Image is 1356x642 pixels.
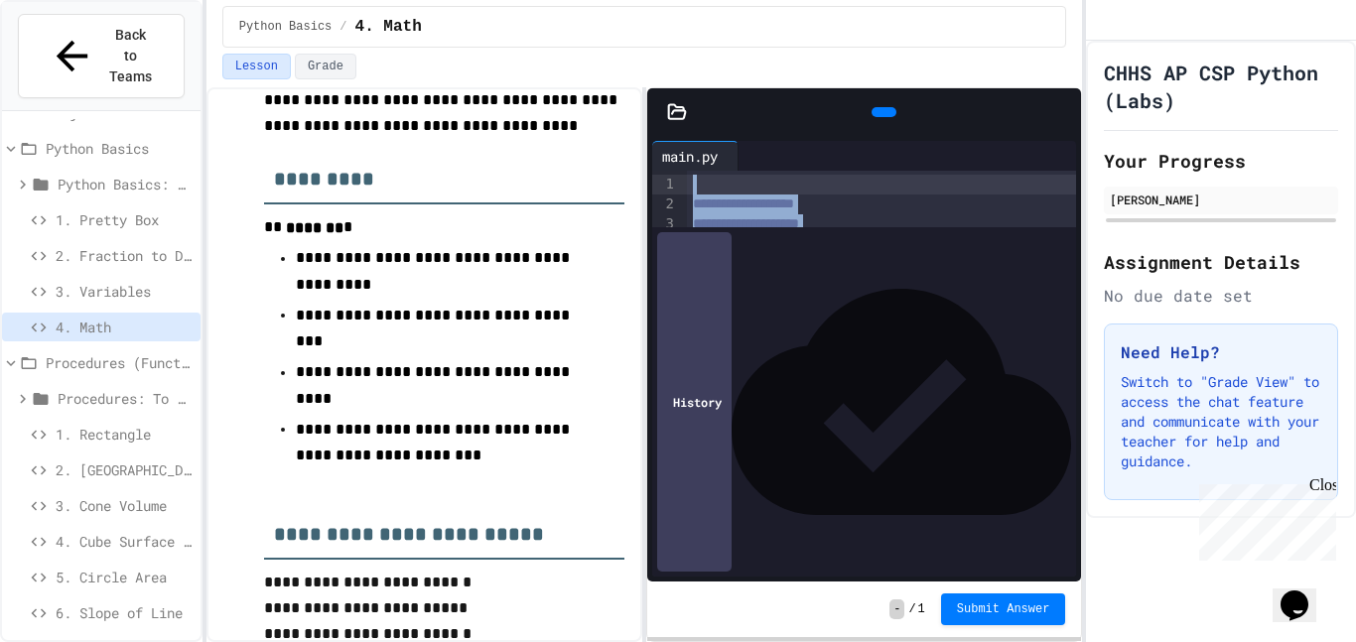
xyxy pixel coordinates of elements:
div: History [657,232,732,572]
h2: Your Progress [1104,147,1338,175]
div: 2 [652,194,677,214]
div: No due date set [1104,284,1338,308]
span: 1. Rectangle [56,424,193,445]
span: - [889,599,904,619]
span: Submit Answer [957,601,1050,617]
p: Switch to "Grade View" to access the chat feature and communicate with your teacher for help and ... [1121,372,1321,471]
div: [PERSON_NAME] [1110,191,1332,208]
span: 4. Math [56,317,193,337]
span: 3. Cone Volume [56,495,193,516]
div: main.py [652,146,728,167]
span: 2. Fraction to Decimal [56,245,193,266]
span: Python Basics [239,19,333,35]
div: main.py [652,141,739,171]
span: Back to Teams [107,25,154,87]
span: Python Basics: To Reviews [58,174,193,194]
button: Submit Answer [941,593,1066,625]
span: 1. Pretty Box [56,209,193,230]
div: Chat with us now!Close [8,8,137,126]
span: 6. Slope of Line [56,602,193,623]
span: 3. Variables [56,281,193,302]
span: Procedures: To Reviews [58,388,193,409]
h2: Assignment Details [1104,248,1338,276]
button: Lesson [222,54,291,79]
span: 2. [GEOGRAPHIC_DATA] [56,459,193,480]
span: / [908,601,915,617]
span: 4. Cube Surface Area [56,531,193,552]
span: Procedures (Functions) [46,352,193,373]
span: 5. Circle Area [56,567,193,587]
h1: CHHS AP CSP Python (Labs) [1104,59,1338,114]
span: 4. Math [355,15,422,39]
div: 1 [652,175,677,194]
span: 1 [918,601,925,617]
h3: Need Help? [1121,340,1321,364]
button: Back to Teams [18,14,185,98]
div: 3 [652,214,677,234]
iframe: chat widget [1273,563,1336,622]
span: / [339,19,346,35]
span: Python Basics [46,138,193,159]
button: Grade [295,54,356,79]
iframe: chat widget [1191,476,1336,561]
